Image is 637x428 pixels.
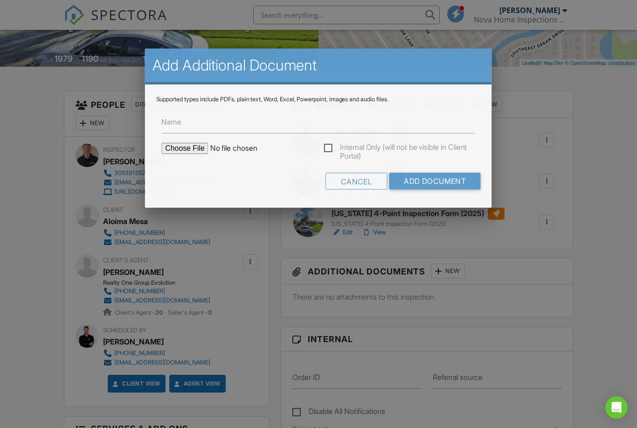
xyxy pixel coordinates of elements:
label: Name [162,117,182,127]
div: Open Intercom Messenger [605,396,628,419]
h2: Add Additional Document [152,56,485,75]
div: Supported types include PDFs, plain text, Word, Excel, Powerpoint, images and audio files. [156,96,481,103]
input: Add Document [389,173,481,189]
div: Cancel [325,173,388,189]
label: Internal Only (will not be visible in Client Portal) [324,143,475,154]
